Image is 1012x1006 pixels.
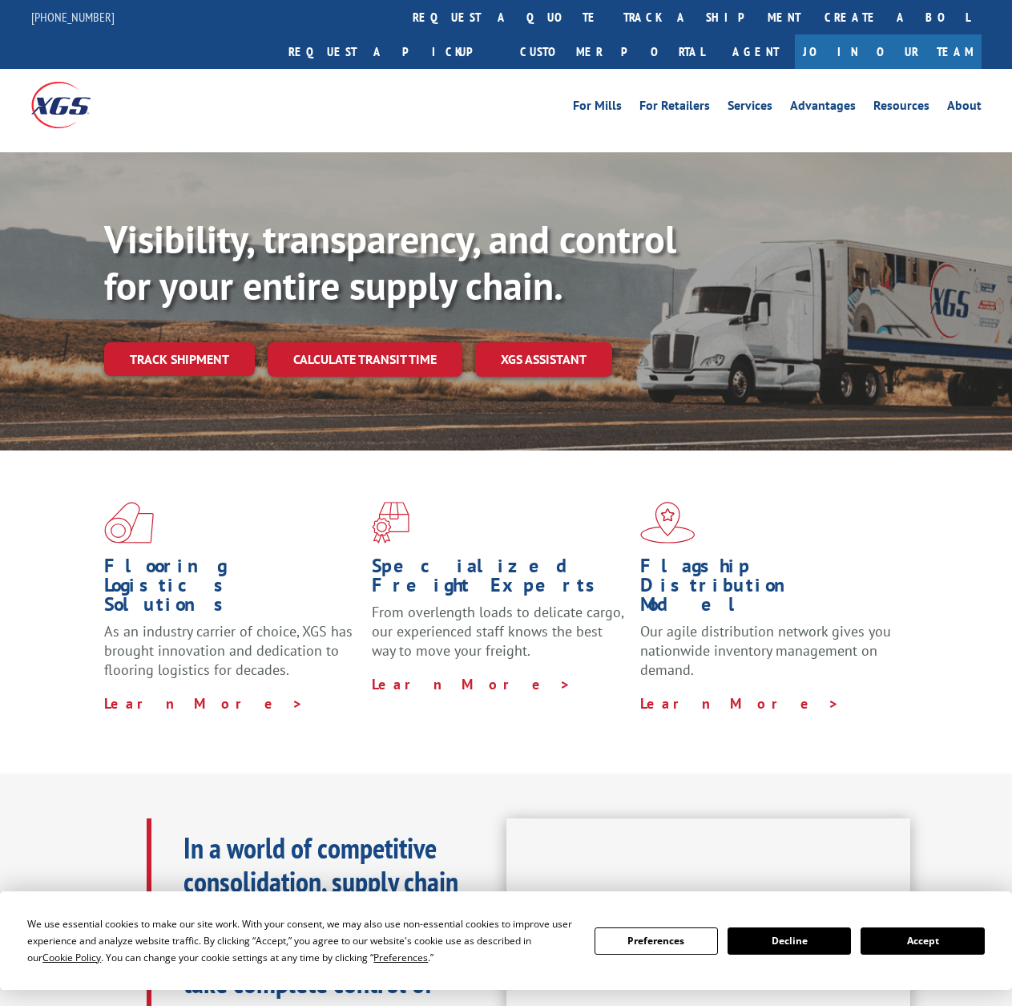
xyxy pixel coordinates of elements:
[640,502,695,543] img: xgs-icon-flagship-distribution-model-red
[873,99,929,117] a: Resources
[716,34,795,69] a: Agent
[268,342,462,377] a: Calculate transit time
[640,694,840,713] a: Learn More >
[42,951,101,964] span: Cookie Policy
[639,99,710,117] a: For Retailers
[728,99,772,117] a: Services
[861,927,984,955] button: Accept
[104,556,360,622] h1: Flooring Logistics Solutions
[104,694,304,713] a: Learn More >
[104,214,676,310] b: Visibility, transparency, and control for your entire supply chain.
[276,34,508,69] a: Request a pickup
[475,342,612,377] a: XGS ASSISTANT
[372,502,409,543] img: xgs-icon-focused-on-flooring-red
[104,502,154,543] img: xgs-icon-total-supply-chain-intelligence-red
[640,622,891,679] span: Our agile distribution network gives you nationwide inventory management on demand.
[104,342,255,376] a: Track shipment
[728,927,851,955] button: Decline
[372,556,627,603] h1: Specialized Freight Experts
[595,927,718,955] button: Preferences
[790,99,856,117] a: Advantages
[373,951,428,964] span: Preferences
[104,622,353,679] span: As an industry carrier of choice, XGS has brought innovation and dedication to flooring logistics...
[372,675,571,693] a: Learn More >
[947,99,982,117] a: About
[640,556,896,622] h1: Flagship Distribution Model
[508,34,716,69] a: Customer Portal
[573,99,622,117] a: For Mills
[372,603,627,674] p: From overlength loads to delicate cargo, our experienced staff knows the best way to move your fr...
[31,9,115,25] a: [PHONE_NUMBER]
[27,915,575,966] div: We use essential cookies to make our site work. With your consent, we may also use non-essential ...
[795,34,982,69] a: Join Our Team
